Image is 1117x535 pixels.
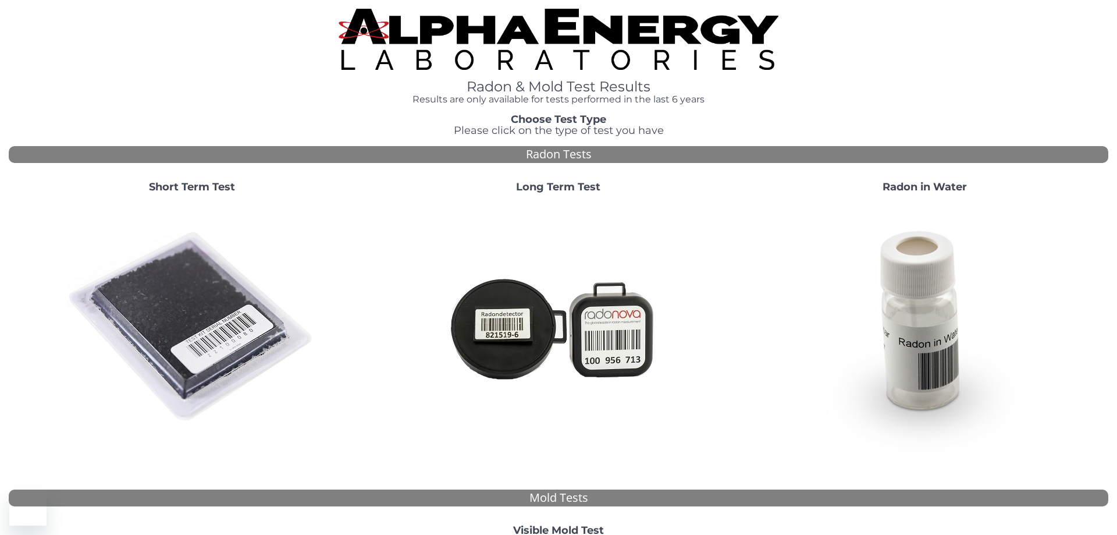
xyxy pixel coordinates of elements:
span: Please click on the type of test you have [454,124,664,137]
div: Mold Tests [9,490,1108,506]
strong: Long Term Test [516,180,600,193]
strong: Short Term Test [149,180,235,193]
h4: Results are only available for tests performed in the last 6 years [339,94,778,105]
strong: Radon in Water [883,180,967,193]
div: Radon Tests [9,146,1108,163]
iframe: Button to launch messaging window [9,488,47,526]
strong: Choose Test Type [511,113,606,126]
img: Radtrak2vsRadtrak3.jpg [433,202,684,452]
img: ShortTerm.jpg [67,202,317,452]
img: RadoninWater.jpg [800,202,1050,452]
img: TightCrop.jpg [339,9,778,70]
h1: Radon & Mold Test Results [339,79,778,94]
